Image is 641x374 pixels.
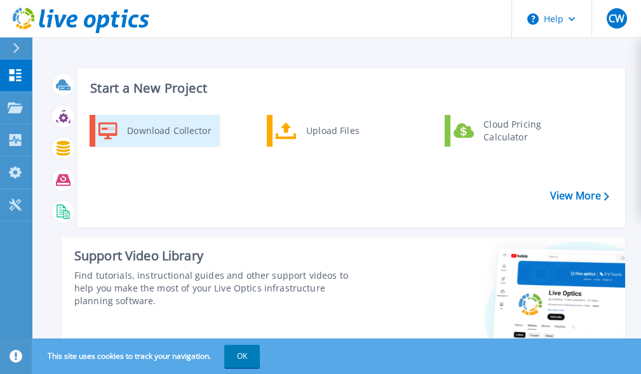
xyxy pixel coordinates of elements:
[74,248,364,264] div: Support Video Library
[90,81,609,95] h3: Start a New Project
[90,115,220,147] a: Download Collector
[35,345,260,368] span: This site uses cookies to track your navigation.
[74,269,364,307] div: Find tutorials, instructional guides and other support videos to help you make the most of your L...
[550,190,609,202] a: View More
[224,345,260,368] button: OK
[121,118,217,144] div: Download Collector
[609,13,624,23] span: CW
[300,118,394,144] div: Upload Files
[267,115,397,147] a: Upload Files
[445,115,575,147] a: Cloud Pricing Calculator
[477,118,571,144] div: Cloud Pricing Calculator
